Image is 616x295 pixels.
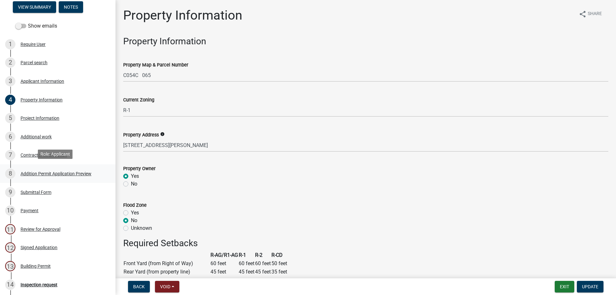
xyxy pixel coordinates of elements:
[123,268,210,276] td: Rear Yard (from property line)
[582,284,598,289] span: Update
[5,95,15,105] div: 4
[5,224,15,234] div: 11
[131,209,139,217] label: Yes
[5,39,15,49] div: 1
[21,227,60,231] div: Review for Approval
[271,259,287,268] td: 50 feet
[210,268,238,276] td: 45 feet
[123,36,608,47] h3: Property Information
[21,134,52,139] div: Additional work
[160,284,170,289] span: Void
[59,5,83,10] wm-modal-confirm: Notes
[5,57,15,68] div: 2
[238,268,255,276] td: 45 feet
[21,116,59,120] div: Project Information
[5,76,15,86] div: 3
[21,282,57,287] div: Inspection request
[555,281,574,292] button: Exit
[13,1,56,13] button: View Summary
[123,8,242,23] h1: Property Information
[21,98,63,102] div: Property Information
[123,203,147,208] label: Flood Zone
[123,133,159,137] label: Property Address
[131,180,137,188] label: No
[5,280,15,290] div: 14
[123,259,210,268] td: Front Yard (from Right of Way)
[131,217,137,224] label: No
[5,113,15,123] div: 5
[574,8,607,20] button: shareShare
[5,242,15,253] div: 12
[128,281,150,292] button: Back
[21,153,67,157] div: Contractor Information
[133,284,145,289] span: Back
[131,224,152,232] label: Unknown
[123,63,188,67] label: Property Map & Parcel Number
[210,251,238,259] th: R-AG/R1-AG
[59,1,83,13] button: Notes
[588,10,602,18] span: Share
[271,268,287,276] td: 35 feet
[21,60,47,65] div: Parcel search
[160,132,165,136] i: info
[21,264,51,268] div: Building Permit
[255,268,271,276] td: 45 feet
[5,205,15,216] div: 10
[5,150,15,160] div: 7
[21,171,91,176] div: Addition Permit Application Preview
[255,259,271,268] td: 60 feet
[238,251,255,259] th: R-1
[5,261,15,271] div: 13
[131,172,139,180] label: Yes
[21,190,51,195] div: Submittal Form
[577,281,603,292] button: Update
[579,10,586,18] i: share
[255,251,271,259] th: R-2
[21,208,38,213] div: Payment
[13,5,56,10] wm-modal-confirm: Summary
[155,281,179,292] button: Void
[38,150,73,159] div: Role: Applicant
[21,245,57,250] div: Signed Application
[210,259,238,268] td: 60 feet
[123,238,608,249] h3: Required Setbacks
[5,187,15,197] div: 9
[5,132,15,142] div: 6
[15,22,57,30] label: Show emails
[271,251,287,259] th: R-CD
[21,79,64,83] div: Applicant Information
[21,42,46,47] div: Require User
[5,169,15,179] div: 8
[238,259,255,268] td: 60 feet
[123,98,154,102] label: Current Zoning
[123,167,156,171] label: Property Owner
